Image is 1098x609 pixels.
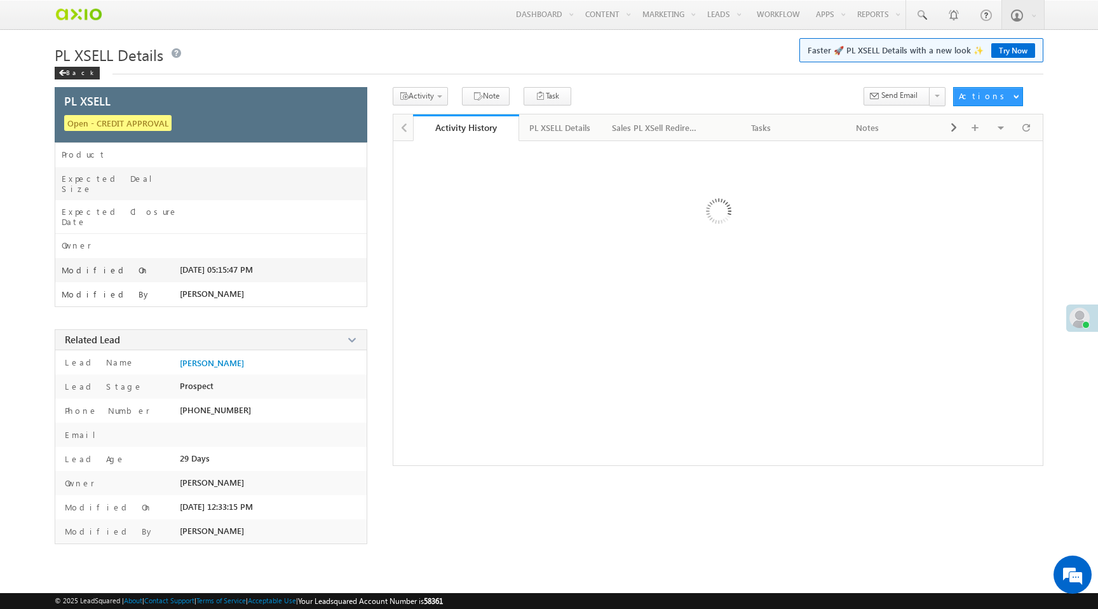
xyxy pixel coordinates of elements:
a: PL XSELL Details [519,114,602,141]
label: Modified On [62,502,152,513]
label: Modified On [62,265,149,275]
a: Terms of Service [196,596,246,605]
label: Owner [62,240,91,250]
label: Expected Deal Size [62,174,180,194]
label: Owner [62,477,95,489]
div: Back [55,67,100,79]
div: Sales PL XSell Redirection [612,120,697,135]
span: Faster 🚀 PL XSELL Details with a new look ✨ [808,44,1035,57]
a: Sales PL XSell Redirection [602,114,708,141]
label: Expected Closure Date [62,207,180,227]
div: Tasks [719,120,804,135]
span: 29 Days [180,453,210,463]
label: Modified By [62,289,151,299]
a: [PERSON_NAME] [180,358,244,368]
label: Phone Number [62,405,150,416]
a: Try Now [991,43,1035,58]
span: [PHONE_NUMBER] [180,405,251,415]
label: Email [62,429,105,441]
span: Send Email [881,90,918,101]
span: [DATE] 12:33:15 PM [180,502,253,512]
label: Lead Name [62,357,135,368]
label: Modified By [62,526,154,537]
a: Notes [815,114,922,141]
span: Prospect [180,381,213,391]
button: Task [524,87,571,106]
a: Documents [921,114,1028,141]
span: [PERSON_NAME] [180,289,244,299]
div: PL XSELL Details [529,120,590,135]
label: Lead Age [62,453,125,465]
span: [DATE] 05:15:47 PM [180,264,253,275]
button: Send Email [864,87,930,106]
button: Activity [393,87,448,106]
span: Open - CREDIT APPROVAL [64,115,172,131]
span: Activity [409,91,434,100]
div: Notes [825,120,911,135]
img: Custom Logo [55,3,102,25]
div: Actions [959,90,1009,102]
img: Loading ... [652,147,783,279]
span: PL XSELL Details [55,44,163,65]
a: Acceptable Use [248,596,296,605]
li: Sales PL XSell Redirection [602,114,708,140]
label: Product [62,149,106,160]
span: PL XSELL [64,95,111,107]
label: Lead Stage [62,381,143,392]
span: 58361 [424,596,443,606]
a: About [124,596,142,605]
span: Related Lead [65,333,120,346]
span: [PERSON_NAME] [180,477,244,488]
a: Contact Support [144,596,194,605]
span: © 2025 LeadSquared | | | | | [55,595,443,607]
span: [PERSON_NAME] [180,526,244,536]
button: Note [462,87,510,106]
div: Documents [932,120,1017,135]
a: Tasks [708,114,815,141]
button: Actions [953,87,1023,106]
div: Activity History [423,121,510,133]
span: Your Leadsquared Account Number is [298,596,443,606]
a: Activity History [413,114,520,141]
